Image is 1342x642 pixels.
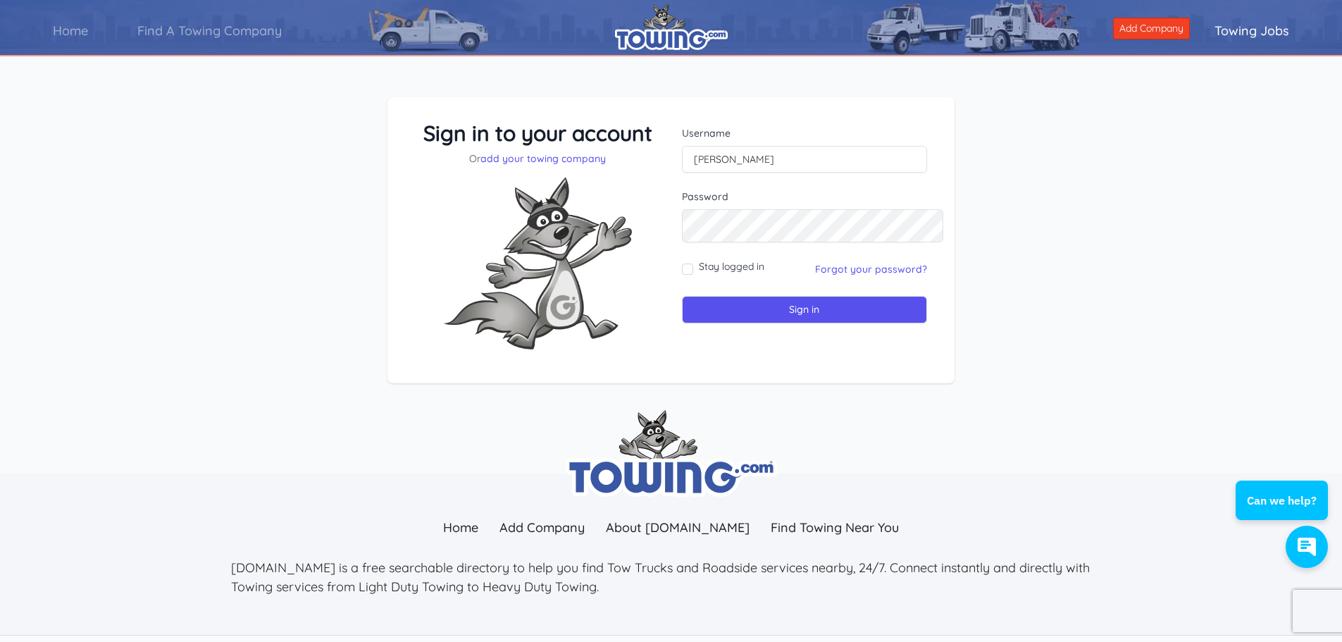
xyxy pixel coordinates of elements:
[815,263,927,276] a: Forgot your password?
[231,558,1112,596] p: [DOMAIN_NAME] is a free searchable directory to help you find Tow Trucks and Roadside services ne...
[699,259,764,273] label: Stay logged in
[1226,442,1342,582] iframe: Conversations
[489,512,595,543] a: Add Company
[615,4,728,50] img: logo.png
[595,512,760,543] a: About [DOMAIN_NAME]
[566,410,777,497] img: towing
[28,11,113,51] a: Home
[113,11,306,51] a: Find A Towing Company
[415,152,660,166] p: Or
[432,166,643,361] img: Fox-Excited.png
[682,296,927,323] input: Sign in
[760,512,909,543] a: Find Towing Near You
[480,152,606,165] a: add your towing company
[1190,11,1314,51] a: Towing Jobs
[682,126,927,140] label: Username
[1113,18,1190,39] a: Add Company
[433,512,489,543] a: Home
[415,121,660,146] h3: Sign in to your account
[682,190,927,204] label: Password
